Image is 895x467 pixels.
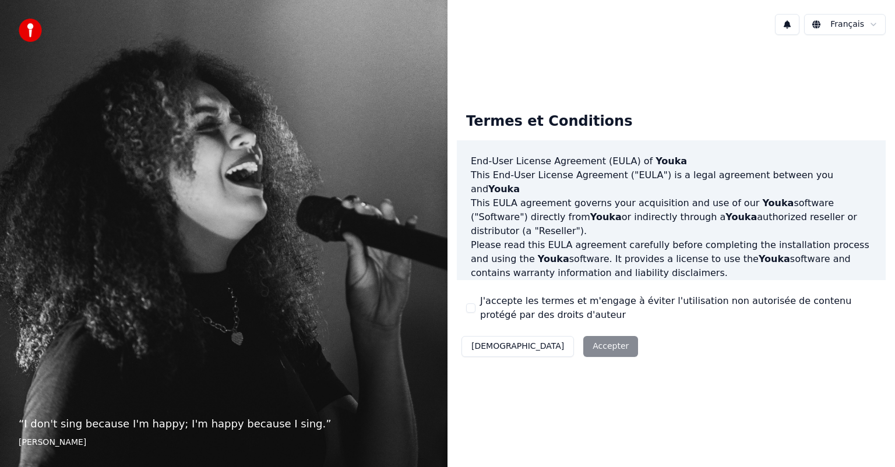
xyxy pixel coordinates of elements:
[590,211,622,222] span: Youka
[471,280,872,336] p: If you register for a free trial of the software, this EULA agreement will also govern that trial...
[461,336,574,357] button: [DEMOGRAPHIC_DATA]
[656,155,687,167] span: Youka
[480,294,876,322] label: J'accepte les termes et m'engage à éviter l'utilisation non autorisée de contenu protégé par des ...
[759,253,790,264] span: Youka
[19,437,429,448] footer: [PERSON_NAME]
[471,154,872,168] h3: End-User License Agreement (EULA) of
[488,183,520,194] span: Youka
[725,211,757,222] span: Youka
[471,196,872,238] p: This EULA agreement governs your acquisition and use of our software ("Software") directly from o...
[762,197,794,208] span: Youka
[471,168,872,196] p: This End-User License Agreement ("EULA") is a legal agreement between you and
[538,253,569,264] span: Youka
[457,103,642,140] div: Termes et Conditions
[471,238,872,280] p: Please read this EULA agreement carefully before completing the installation process and using th...
[19,416,429,432] p: “ I don't sing because I'm happy; I'm happy because I sing. ”
[19,19,42,42] img: youka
